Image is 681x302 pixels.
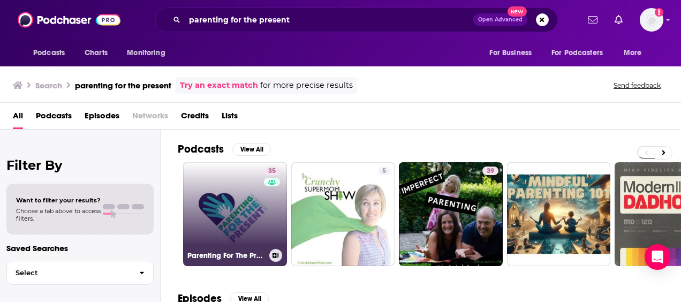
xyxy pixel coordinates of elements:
[551,46,603,61] span: For Podcasters
[6,261,154,285] button: Select
[180,79,258,92] a: Try an exact match
[399,162,503,266] a: 39
[181,107,209,129] a: Credits
[155,7,558,32] div: Search podcasts, credits, & more...
[185,11,473,28] input: Search podcasts, credits, & more...
[132,107,168,129] span: Networks
[624,46,642,61] span: More
[610,81,664,90] button: Send feedback
[640,8,663,32] span: Logged in as molly.burgoyne
[187,251,265,260] h3: Parenting For The Present
[75,80,171,90] h3: parenting for the present
[264,167,280,175] a: 35
[85,107,119,129] a: Episodes
[610,11,627,29] a: Show notifications dropdown
[33,46,65,61] span: Podcasts
[35,80,62,90] h3: Search
[508,6,527,17] span: New
[544,43,618,63] button: open menu
[7,269,131,276] span: Select
[85,46,108,61] span: Charts
[222,107,238,129] a: Lists
[232,143,271,156] button: View All
[13,107,23,129] a: All
[260,79,353,92] span: for more precise results
[16,197,101,204] span: Want to filter your results?
[291,162,395,266] a: 5
[18,10,120,30] img: Podchaser - Follow, Share and Rate Podcasts
[489,46,532,61] span: For Business
[127,46,165,61] span: Monitoring
[6,157,154,173] h2: Filter By
[178,142,224,156] h2: Podcasts
[487,166,494,177] span: 39
[640,8,663,32] img: User Profile
[482,43,545,63] button: open menu
[16,207,101,222] span: Choose a tab above to access filters.
[26,43,79,63] button: open menu
[645,244,670,270] div: Open Intercom Messenger
[378,167,390,175] a: 5
[382,166,386,177] span: 5
[6,243,154,253] p: Saved Searches
[473,13,527,26] button: Open AdvancedNew
[268,166,276,177] span: 35
[183,162,287,266] a: 35Parenting For The Present
[478,17,523,22] span: Open Advanced
[616,43,655,63] button: open menu
[640,8,663,32] button: Show profile menu
[119,43,179,63] button: open menu
[584,11,602,29] a: Show notifications dropdown
[482,167,498,175] a: 39
[36,107,72,129] a: Podcasts
[655,8,663,17] svg: Add a profile image
[78,43,114,63] a: Charts
[178,142,271,156] a: PodcastsView All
